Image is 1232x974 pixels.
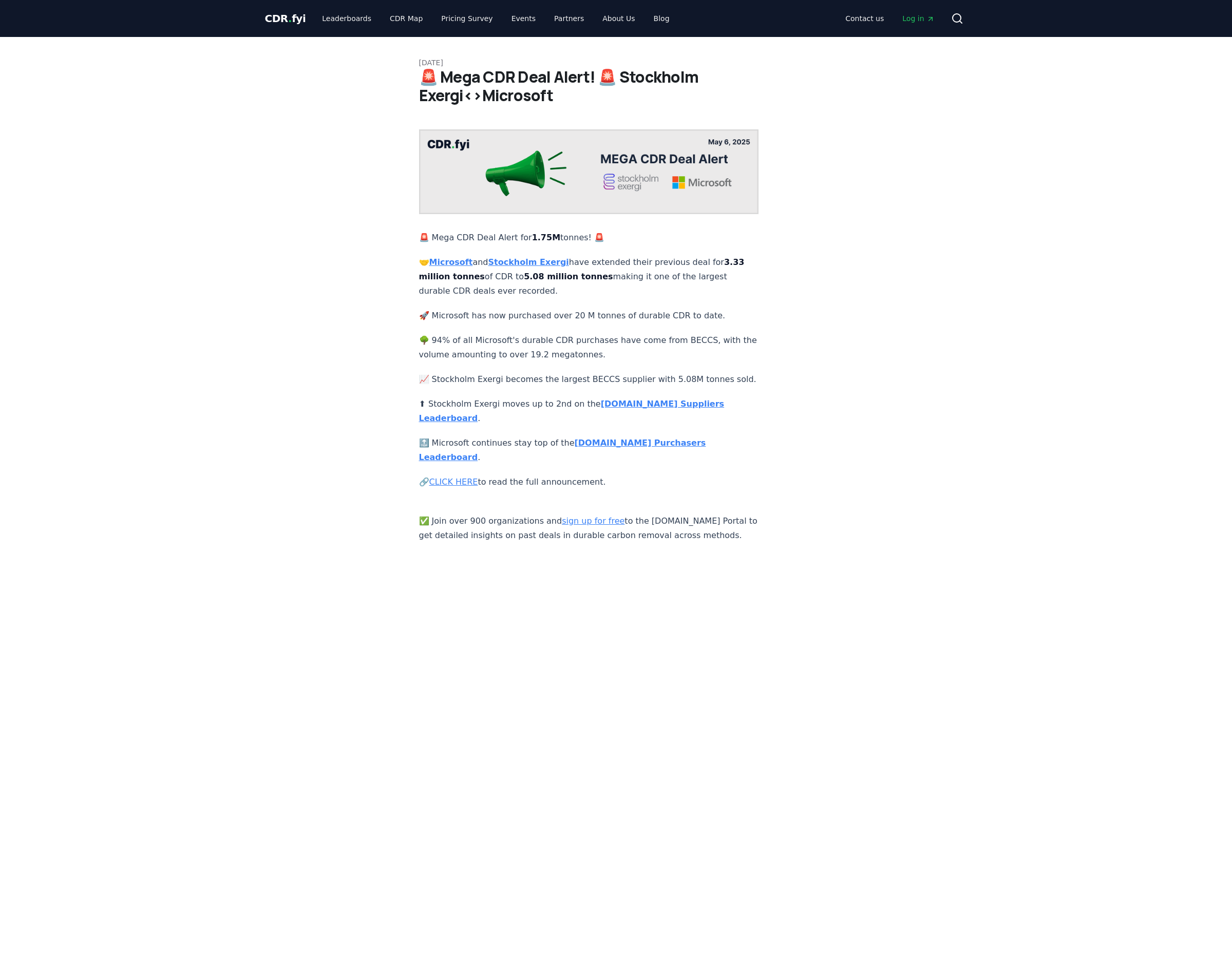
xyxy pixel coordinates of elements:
img: blog post image [419,129,759,214]
nav: Main [314,9,677,28]
p: 🚨 Mega CDR Deal Alert for tonnes! 🚨 [419,231,759,245]
p: 🤝 and have extended their previous deal for of CDR to making it one of the largest durable CDR de... [419,255,759,298]
a: Stockholm Exergi [488,257,569,267]
a: Microsoft [429,257,473,267]
a: Blog [646,9,678,28]
a: CDR.fyi [265,11,306,26]
p: 🔝 Microsoft continues stay top of the . [419,436,759,465]
a: Log in [894,9,942,28]
a: Partners [546,9,592,28]
nav: Main [837,9,942,28]
p: 🚀 Microsoft has now purchased over 20 M tonnes of durable CDR to date. [419,309,759,323]
strong: 5.08 million tonnes [524,272,613,281]
a: Leaderboards [314,9,380,28]
a: CDR Map [382,9,431,28]
span: Log in [902,13,934,24]
strong: 1.75M [532,233,560,242]
a: sign up for free [562,516,624,526]
a: About Us [594,9,643,28]
a: Events [503,9,544,28]
a: CLICK HERE [429,477,478,487]
a: Contact us [837,9,892,28]
p: 📈 Stockholm Exergi becomes the largest BECCS supplier with 5.08M tonnes sold. [419,372,759,387]
span: CDR fyi [265,12,306,25]
p: ⬆ Stockholm Exergi moves up to 2nd on the . [419,397,759,426]
a: Pricing Survey [433,9,501,28]
p: 🔗 to read the full announcement. [419,475,759,489]
p: [DATE] [419,58,813,68]
p: 🌳 94% of all Microsoft's durable CDR purchases have come from BECCS, with the volume amounting to... [419,333,759,362]
h1: 🚨 Mega CDR Deal Alert! 🚨 Stockholm Exergi<>Microsoft [419,68,813,105]
p: ✅ Join over 900 organizations and to the [DOMAIN_NAME] Portal to get detailed insights on past de... [419,500,759,543]
span: . [288,12,292,25]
